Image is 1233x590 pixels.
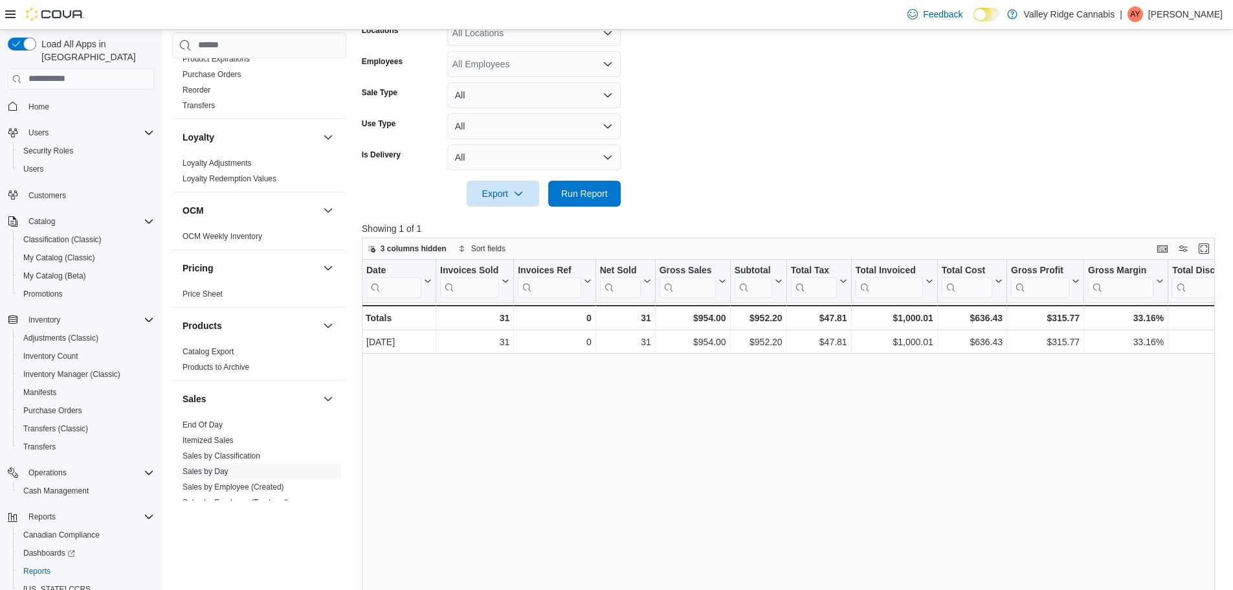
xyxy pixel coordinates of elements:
[13,142,159,160] button: Security Roles
[183,467,228,476] a: Sales by Day
[13,160,159,178] button: Users
[440,264,499,277] div: Invoices Sold
[18,439,154,455] span: Transfers
[1024,6,1115,22] p: Valley Ridge Cannabis
[548,181,621,207] button: Run Report
[183,85,210,95] a: Reorder
[603,59,613,69] button: Open list of options
[23,333,98,343] span: Adjustments (Classic)
[320,391,336,407] button: Sales
[599,264,640,297] div: Net Sold
[23,351,78,361] span: Inventory Count
[23,530,100,540] span: Canadian Compliance
[1011,310,1080,326] div: $315.77
[18,250,100,266] a: My Catalog (Classic)
[1127,6,1143,22] div: Andrew Yu
[13,526,159,544] button: Canadian Compliance
[659,264,715,277] div: Gross Sales
[659,264,715,297] div: Gross Sales
[183,347,234,356] a: Catalog Export
[23,99,54,115] a: Home
[18,286,68,302] a: Promotions
[23,234,102,245] span: Classification (Classic)
[23,509,61,525] button: Reports
[1088,264,1153,297] div: Gross Margin
[855,334,933,350] div: $1,000.01
[3,508,159,526] button: Reports
[599,264,650,297] button: Net Sold
[320,130,336,145] button: Loyalty
[13,365,159,383] button: Inventory Manager (Classic)
[172,229,346,249] div: OCM
[28,468,67,478] span: Operations
[1011,264,1069,297] div: Gross Profit
[659,310,726,326] div: $954.00
[13,249,159,267] button: My Catalog (Classic)
[183,204,318,217] button: OCM
[183,174,276,183] a: Loyalty Redemption Values
[23,98,154,115] span: Home
[13,402,159,420] button: Purchase Orders
[172,155,346,192] div: Loyalty
[28,190,66,201] span: Customers
[1088,264,1164,297] button: Gross Margin
[183,482,284,492] span: Sales by Employee (Created)
[1155,241,1170,256] button: Keyboard shortcuts
[28,102,49,112] span: Home
[23,369,120,380] span: Inventory Manager (Classic)
[942,264,992,297] div: Total Cost
[440,264,509,297] button: Invoices Sold
[23,125,54,141] button: Users
[23,566,50,576] span: Reports
[23,424,88,434] span: Transfers (Classic)
[183,54,250,64] span: Product Expirations
[18,421,93,437] a: Transfers (Classic)
[447,82,621,108] button: All
[518,264,591,297] button: Invoices Ref
[183,262,213,275] h3: Pricing
[23,465,154,481] span: Operations
[18,268,91,284] a: My Catalog (Beta)
[362,222,1224,235] p: Showing 1 of 1
[183,131,214,144] h3: Loyalty
[474,181,531,207] span: Export
[440,264,499,297] div: Invoices Sold
[362,87,397,98] label: Sale Type
[183,362,249,372] span: Products to Archive
[183,231,262,242] span: OCM Weekly Inventory
[1088,264,1153,277] div: Gross Margin
[660,334,726,350] div: $954.00
[18,367,154,382] span: Inventory Manager (Classic)
[13,267,159,285] button: My Catalog (Beta)
[18,330,154,346] span: Adjustments (Classic)
[1196,241,1212,256] button: Enter fullscreen
[447,144,621,170] button: All
[942,264,1003,297] button: Total Cost
[183,101,215,110] a: Transfers
[18,483,94,499] a: Cash Management
[1011,334,1080,350] div: $315.77
[855,264,922,277] div: Total Invoiced
[183,289,223,299] a: Price Sheet
[734,334,782,350] div: $952.20
[18,143,78,159] a: Security Roles
[440,310,509,326] div: 31
[36,38,154,63] span: Load All Apps in [GEOGRAPHIC_DATA]
[183,482,284,492] a: Sales by Employee (Created)
[183,158,252,168] span: Loyalty Adjustments
[790,310,847,326] div: $47.81
[13,231,159,249] button: Classification (Classic)
[599,264,640,277] div: Net Sold
[23,214,154,229] span: Catalog
[518,310,591,326] div: 0
[23,146,73,156] span: Security Roles
[28,315,60,325] span: Inventory
[18,286,154,302] span: Promotions
[790,264,847,297] button: Total Tax
[734,264,782,297] button: Subtotal
[3,212,159,231] button: Catalog
[172,286,346,307] div: Pricing
[790,334,847,350] div: $47.81
[13,329,159,347] button: Adjustments (Classic)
